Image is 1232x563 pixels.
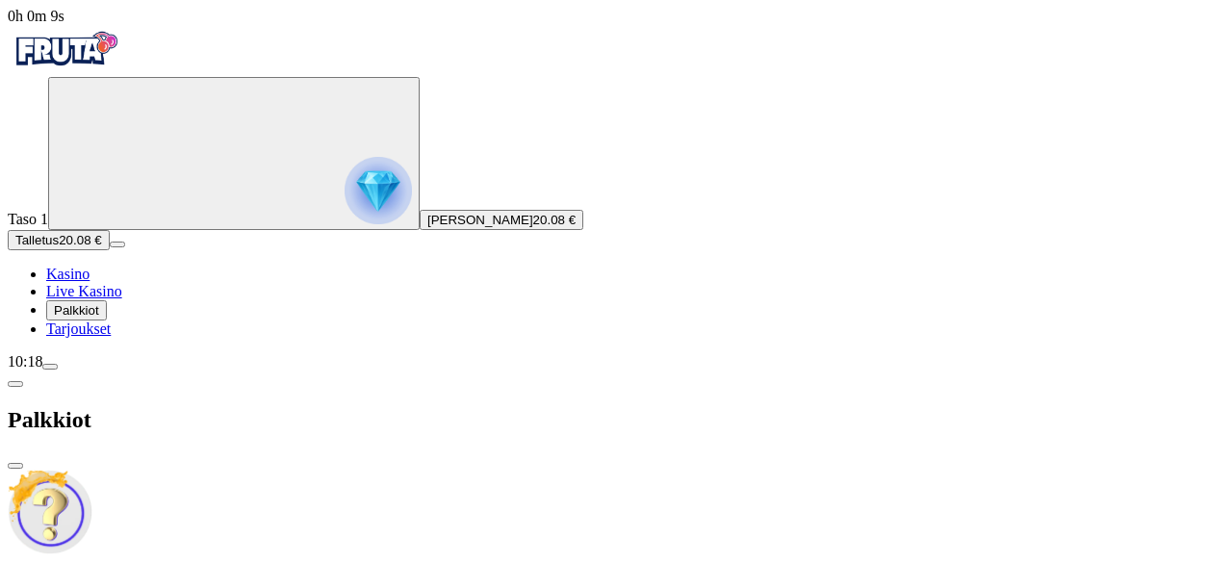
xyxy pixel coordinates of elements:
h2: Palkkiot [8,407,1224,433]
button: Talletusplus icon20.08 € [8,230,110,250]
button: chevron-left icon [8,381,23,387]
span: Talletus [15,233,59,247]
span: Tarjoukset [46,320,111,337]
span: 10:18 [8,353,42,370]
button: menu [110,242,125,247]
button: [PERSON_NAME]20.08 € [420,210,583,230]
button: reward progress [48,77,420,230]
span: Taso 1 [8,211,48,227]
span: Palkkiot [54,303,99,318]
span: 20.08 € [533,213,576,227]
span: 20.08 € [59,233,101,247]
a: diamond iconKasino [46,266,90,282]
span: Kasino [46,266,90,282]
img: Fruta [8,25,123,73]
button: menu [42,364,58,370]
span: [PERSON_NAME] [427,213,533,227]
button: reward iconPalkkiot [46,300,107,320]
a: gift-inverted iconTarjoukset [46,320,111,337]
button: close [8,463,23,469]
img: reward progress [345,157,412,224]
span: Live Kasino [46,283,122,299]
span: user session time [8,8,64,24]
a: poker-chip iconLive Kasino [46,283,122,299]
nav: Primary [8,25,1224,338]
img: Unlock reward icon [8,470,92,554]
a: Fruta [8,60,123,76]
